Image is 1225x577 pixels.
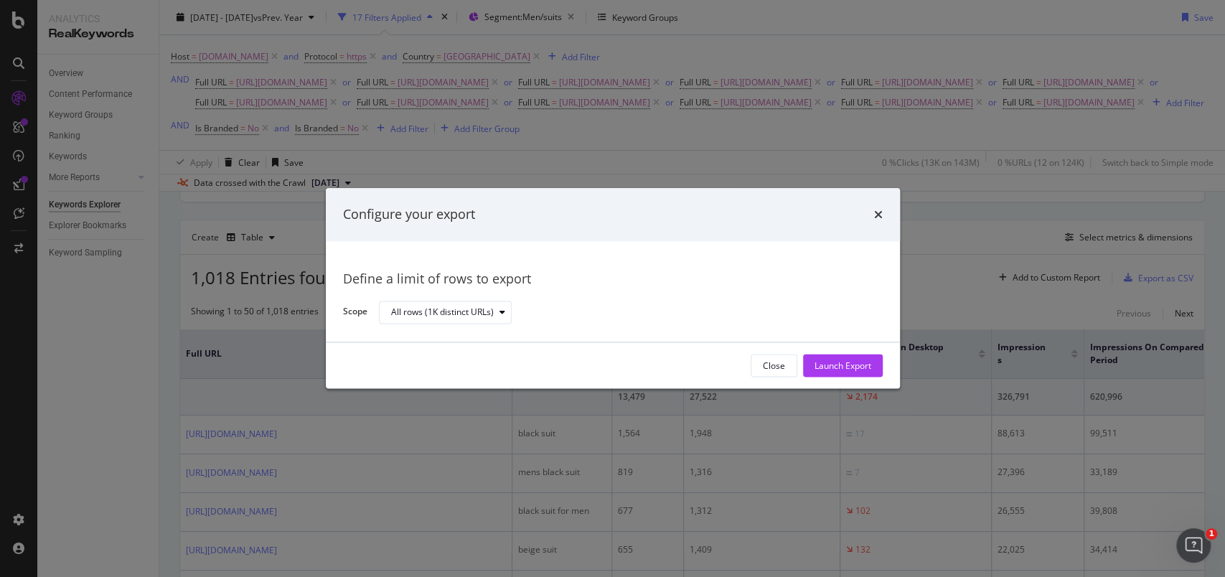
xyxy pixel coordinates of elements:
div: modal [326,188,900,388]
div: Define a limit of rows to export [343,270,883,288]
label: Scope [343,306,367,322]
div: Launch Export [815,360,871,372]
button: All rows (1K distinct URLs) [379,301,512,324]
iframe: Intercom live chat [1176,528,1211,563]
div: times [874,205,883,224]
span: 1 [1206,528,1217,540]
div: Close [763,360,785,372]
button: Close [751,355,797,377]
button: Launch Export [803,355,883,377]
div: All rows (1K distinct URLs) [391,308,494,316]
div: Configure your export [343,205,475,224]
